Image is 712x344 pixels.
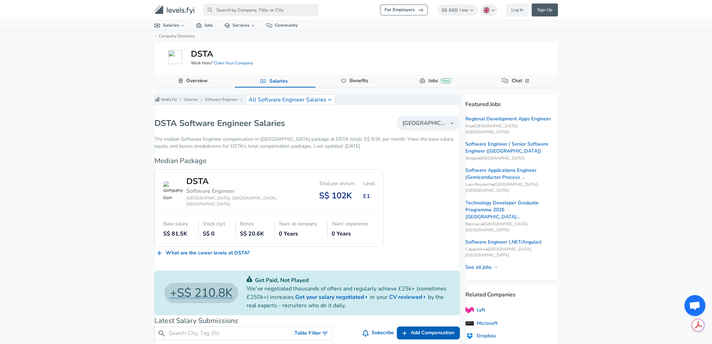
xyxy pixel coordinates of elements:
a: Dropbox [465,332,496,339]
img: English (UK) [484,7,489,13]
div: Stock (/yr) [203,221,231,227]
a: Services [219,20,261,30]
img: company icon [163,181,183,201]
a: Jobs [191,20,219,30]
img: HTNiPJH.png [465,321,474,325]
div: Software Engineer [186,187,313,195]
div: Level [363,181,375,187]
div: Base salary [163,221,194,227]
span: Capgemini • [GEOGRAPHIC_DATA], [GEOGRAPHIC_DATA] [465,246,558,258]
a: Microsoft [465,320,498,327]
div: S$ 81.5K [163,230,194,238]
p: Featured Jobs [465,94,558,108]
h5: DSTA [191,48,213,60]
div: Years at company [279,221,323,227]
a: Benefits [347,75,371,87]
a: Community [261,20,303,30]
p: All Software Engineer Salaries [249,96,327,104]
a: What are the career levels at DSTA? [154,247,252,260]
img: 6fXDy13.png [465,306,474,314]
span: Barclays • [GEOGRAPHIC_DATA], [GEOGRAPHIC_DATA] [465,221,558,233]
button: S$SGD/ mo [437,5,478,16]
div: New [441,78,451,83]
a: Sign Up [532,3,558,16]
div: E1 [363,192,375,201]
img: dsta.gov.sg [168,50,182,64]
a: Get your salary negotiated [295,293,370,301]
span: Work Here? [191,60,253,66]
span: SGD [449,7,458,13]
div: [GEOGRAPHIC_DATA], [GEOGRAPHIC_DATA], [GEOGRAPHIC_DATA] [186,195,313,207]
a: Salaries [149,20,191,30]
button: Subscribe [361,327,397,339]
a: ←Company Directory [154,33,195,39]
h6: Median Package [154,155,383,167]
a: Overview [183,75,210,87]
span: Lam Research • [GEOGRAPHIC_DATA], [GEOGRAPHIC_DATA] [465,182,558,194]
a: CV reviewed [389,293,428,301]
span: [GEOGRAPHIC_DATA] [402,119,446,127]
div: 0 Years [332,230,375,238]
a: S$ 210.8K [164,283,238,303]
a: Software Engineer [205,97,238,103]
div: Bonus [240,221,270,227]
div: Company Data Navigation [154,75,558,87]
p: Get Paid, Not Played [247,276,450,285]
a: Software Engineer (.NET/Angular) [465,239,542,246]
img: sfdmdbA.png [465,333,474,339]
div: Years' experience [332,221,375,227]
a: Software Engineer / Senior Software Engineer ([GEOGRAPHIC_DATA]) [465,141,558,155]
a: For Employers [380,5,428,15]
div: S$ 20.6K [240,230,270,238]
a: Add Compensation [397,327,460,339]
a: Technology Developer Graduate Programme 2026 [GEOGRAPHIC_DATA]... [465,199,558,220]
button: English (UK) [481,4,497,16]
span: Kla • [GEOGRAPHIC_DATA], [GEOGRAPHIC_DATA] [465,123,558,135]
input: Search City, Tag, Etc [169,329,289,338]
nav: primary [146,3,566,17]
a: JobsNew [426,75,454,87]
div: 0 Years [279,230,323,238]
input: Search by Company, Title, or City [203,4,319,16]
a: Chat [509,75,533,87]
div: Total per annum [319,181,355,187]
span: S$ [442,7,447,13]
a: Software Applications Engineer (Semiconductor Process ... [465,167,558,181]
div: Open chat [684,295,705,316]
p: Related Companies [465,285,558,299]
h6: Latest Salary Submissions [154,315,460,327]
a: Log In [506,3,529,16]
button: Toggle Search Filters [292,327,332,340]
a: Claim Your Company [214,60,253,66]
button: [GEOGRAPHIC_DATA] [397,116,460,130]
div: S$ 102K [319,190,355,202]
p: We've negotiated thousands of offers and regularly achieve £25k+ (sometimes £250k+) increases. or... [247,285,450,310]
a: Lyft [465,306,485,314]
div: DSTA [186,175,313,187]
span: Add Compensation [411,329,454,337]
a: Regional Development Apps Engineer [465,115,551,122]
p: The median Software Engineer compensation in [GEOGRAPHIC_DATA] package at DSTA totals S$ 8.5K per... [154,136,460,150]
span: Singtel • [GEOGRAPHIC_DATA] [465,155,558,161]
div: S$ 0 [203,230,231,238]
a: Salaries [184,97,198,103]
a: Salaries [266,75,290,87]
a: See all jobs → [465,264,498,271]
span: / mo [459,7,468,13]
h1: DSTA Software Engineer Salaries [154,118,285,129]
img: svg+xml;base64,PHN2ZyB4bWxucz0iaHR0cDovL3d3dy53My5vcmcvMjAwMC9zdmciIGZpbGw9IiMwYzU0NjAiIHZpZXdCb3... [247,276,252,282]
